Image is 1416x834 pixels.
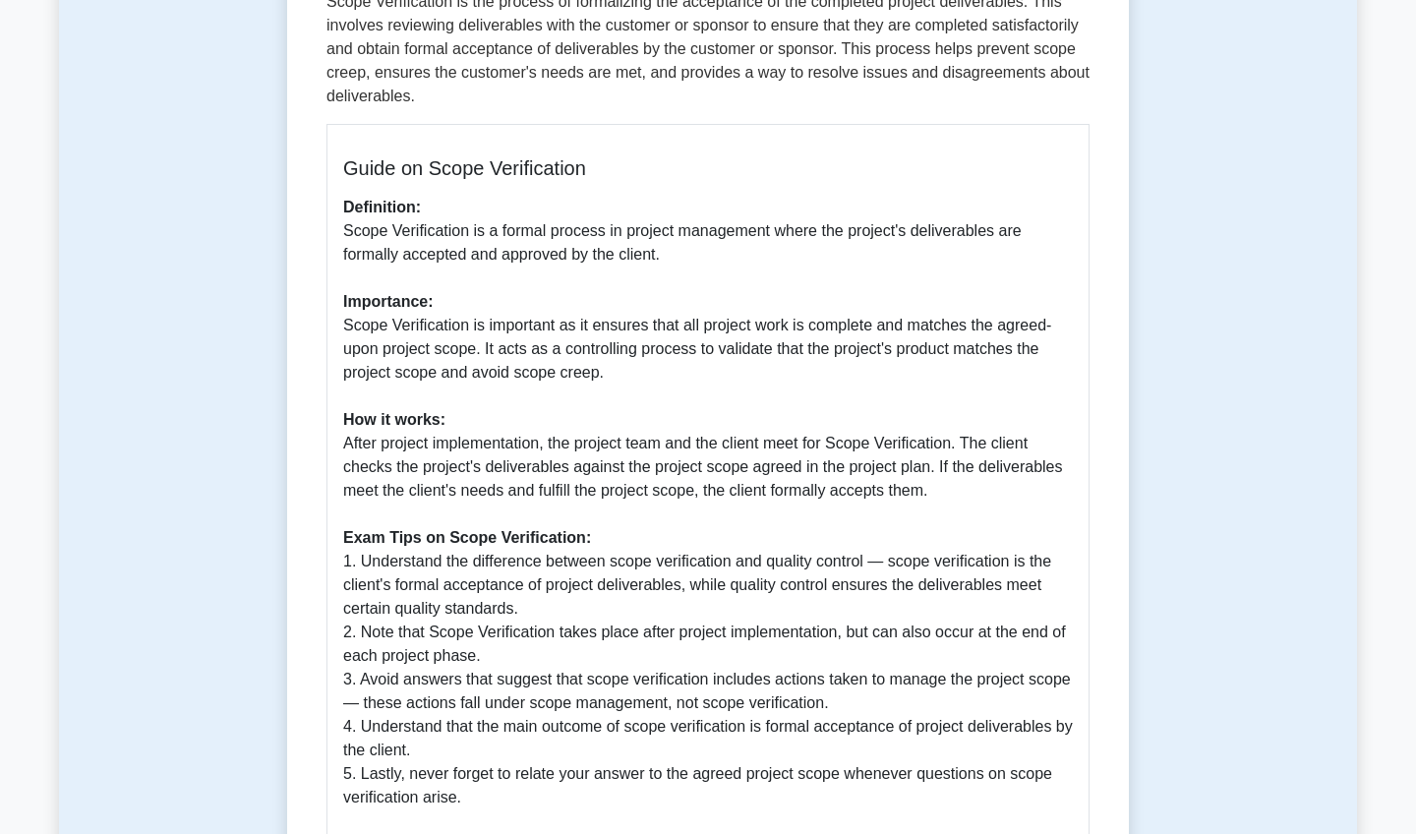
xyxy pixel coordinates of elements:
p: Scope Verification is a formal process in project management where the project's deliverables are... [343,196,1073,809]
h5: Guide on Scope Verification [343,156,1073,180]
b: How it works: [343,411,445,428]
b: Importance: [343,293,434,310]
b: Exam Tips on Scope Verification: [343,529,591,546]
b: Definition: [343,199,421,215]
